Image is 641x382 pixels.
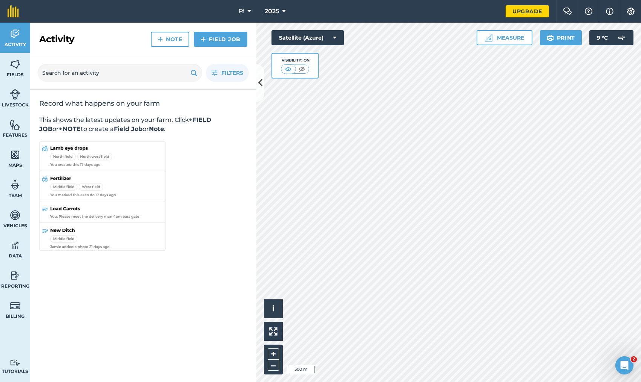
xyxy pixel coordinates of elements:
img: svg+xml;base64,PHN2ZyB4bWxucz0iaHR0cDovL3d3dy53My5vcmcvMjAwMC9zdmciIHdpZHRoPSI1NiIgaGVpZ2h0PSI2MC... [10,119,20,130]
strong: Field Job [114,125,143,132]
img: Ruler icon [485,34,492,42]
span: Filters [221,69,243,77]
img: svg+xml;base64,PD94bWwgdmVyc2lvbj0iMS4wIiBlbmNvZGluZz0idXRmLTgiPz4KPCEtLSBHZW5lcmF0b3I6IEFkb2JlIE... [10,28,20,40]
iframe: Intercom live chat [615,356,633,374]
span: Ff [238,7,244,16]
img: svg+xml;base64,PD94bWwgdmVyc2lvbj0iMS4wIiBlbmNvZGluZz0idXRmLTgiPz4KPCEtLSBHZW5lcmF0b3I6IEFkb2JlIE... [10,179,20,191]
img: svg+xml;base64,PHN2ZyB4bWxucz0iaHR0cDovL3d3dy53My5vcmcvMjAwMC9zdmciIHdpZHRoPSIxNCIgaGVpZ2h0PSIyNC... [201,35,206,44]
button: + [268,348,279,360]
img: svg+xml;base64,PHN2ZyB4bWxucz0iaHR0cDovL3d3dy53My5vcmcvMjAwMC9zdmciIHdpZHRoPSI1NiIgaGVpZ2h0PSI2MC... [10,149,20,160]
a: Upgrade [506,5,549,17]
button: Measure [477,30,532,45]
a: Note [151,32,189,47]
button: i [264,299,283,318]
strong: Note [149,125,164,132]
a: Field Job [194,32,247,47]
button: Satellite (Azure) [271,30,344,45]
h2: Record what happens on your farm [39,99,247,108]
img: A question mark icon [584,8,593,15]
img: svg+xml;base64,PHN2ZyB4bWxucz0iaHR0cDovL3d3dy53My5vcmcvMjAwMC9zdmciIHdpZHRoPSIxNyIgaGVpZ2h0PSIxNy... [606,7,613,16]
h2: Activity [39,33,74,45]
button: 9 °C [589,30,633,45]
img: Four arrows, one pointing top left, one top right, one bottom right and the last bottom left [269,327,278,336]
img: svg+xml;base64,PD94bWwgdmVyc2lvbj0iMS4wIiBlbmNvZGluZz0idXRmLTgiPz4KPCEtLSBHZW5lcmF0b3I6IEFkb2JlIE... [10,209,20,221]
img: svg+xml;base64,PD94bWwgdmVyc2lvbj0iMS4wIiBlbmNvZGluZz0idXRmLTgiPz4KPCEtLSBHZW5lcmF0b3I6IEFkb2JlIE... [10,270,20,281]
div: Visibility: On [281,57,310,63]
img: svg+xml;base64,PD94bWwgdmVyc2lvbj0iMS4wIiBlbmNvZGluZz0idXRmLTgiPz4KPCEtLSBHZW5lcmF0b3I6IEFkb2JlIE... [10,240,20,251]
img: svg+xml;base64,PD94bWwgdmVyc2lvbj0iMS4wIiBlbmNvZGluZz0idXRmLTgiPz4KPCEtLSBHZW5lcmF0b3I6IEFkb2JlIE... [10,89,20,100]
button: Print [540,30,582,45]
span: 2025 [265,7,279,16]
img: Two speech bubbles overlapping with the left bubble in the forefront [563,8,572,15]
img: svg+xml;base64,PHN2ZyB4bWxucz0iaHR0cDovL3d3dy53My5vcmcvMjAwMC9zdmciIHdpZHRoPSI1MCIgaGVpZ2h0PSI0MC... [297,65,307,73]
img: svg+xml;base64,PD94bWwgdmVyc2lvbj0iMS4wIiBlbmNvZGluZz0idXRmLTgiPz4KPCEtLSBHZW5lcmF0b3I6IEFkb2JlIE... [614,30,629,45]
button: Filters [206,64,249,82]
img: fieldmargin Logo [8,5,19,17]
input: Search for an activity [38,64,202,82]
strong: +NOTE [59,125,81,132]
p: This shows the latest updates on your farm. Click or to create a or . [39,116,247,134]
button: – [268,360,279,371]
img: svg+xml;base64,PHN2ZyB4bWxucz0iaHR0cDovL3d3dy53My5vcmcvMjAwMC9zdmciIHdpZHRoPSIxOSIgaGVpZ2h0PSIyNC... [547,33,554,42]
img: svg+xml;base64,PD94bWwgdmVyc2lvbj0iMS4wIiBlbmNvZGluZz0idXRmLTgiPz4KPCEtLSBHZW5lcmF0b3I6IEFkb2JlIE... [10,359,20,367]
img: svg+xml;base64,PHN2ZyB4bWxucz0iaHR0cDovL3d3dy53My5vcmcvMjAwMC9zdmciIHdpZHRoPSI1MCIgaGVpZ2h0PSI0MC... [284,65,293,73]
img: svg+xml;base64,PHN2ZyB4bWxucz0iaHR0cDovL3d3dy53My5vcmcvMjAwMC9zdmciIHdpZHRoPSI1NiIgaGVpZ2h0PSI2MC... [10,59,20,70]
span: i [272,304,274,313]
img: svg+xml;base64,PHN2ZyB4bWxucz0iaHR0cDovL3d3dy53My5vcmcvMjAwMC9zdmciIHdpZHRoPSIxOSIgaGVpZ2h0PSIyNC... [190,68,198,77]
img: svg+xml;base64,PHN2ZyB4bWxucz0iaHR0cDovL3d3dy53My5vcmcvMjAwMC9zdmciIHdpZHRoPSIxNCIgaGVpZ2h0PSIyNC... [158,35,163,44]
img: A cog icon [626,8,635,15]
span: 2 [631,356,637,362]
span: 9 ° C [597,30,608,45]
img: svg+xml;base64,PD94bWwgdmVyc2lvbj0iMS4wIiBlbmNvZGluZz0idXRmLTgiPz4KPCEtLSBHZW5lcmF0b3I6IEFkb2JlIE... [10,300,20,311]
